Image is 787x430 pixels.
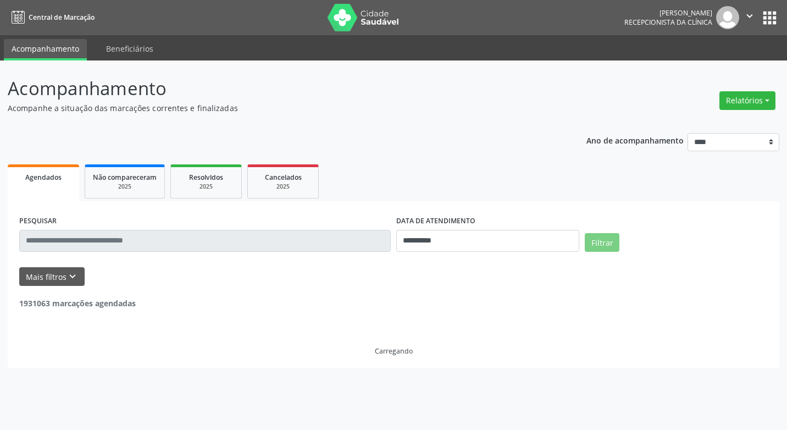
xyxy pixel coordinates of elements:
[624,8,712,18] div: [PERSON_NAME]
[25,173,62,182] span: Agendados
[265,173,302,182] span: Cancelados
[66,271,79,283] i: keyboard_arrow_down
[4,39,87,60] a: Acompanhamento
[586,133,684,147] p: Ano de acompanhamento
[585,233,619,252] button: Filtrar
[396,213,475,230] label: DATA DE ATENDIMENTO
[716,6,739,29] img: img
[19,298,136,308] strong: 1931063 marcações agendadas
[8,8,95,26] a: Central de Marcação
[624,18,712,27] span: Recepcionista da clínica
[256,183,311,191] div: 2025
[93,183,157,191] div: 2025
[375,346,413,356] div: Carregando
[93,173,157,182] span: Não compareceram
[8,102,548,114] p: Acompanhe a situação das marcações correntes e finalizadas
[744,10,756,22] i: 
[29,13,95,22] span: Central de Marcação
[739,6,760,29] button: 
[98,39,161,58] a: Beneficiários
[719,91,775,110] button: Relatórios
[179,183,234,191] div: 2025
[8,75,548,102] p: Acompanhamento
[19,213,57,230] label: PESQUISAR
[19,267,85,286] button: Mais filtroskeyboard_arrow_down
[189,173,223,182] span: Resolvidos
[760,8,779,27] button: apps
